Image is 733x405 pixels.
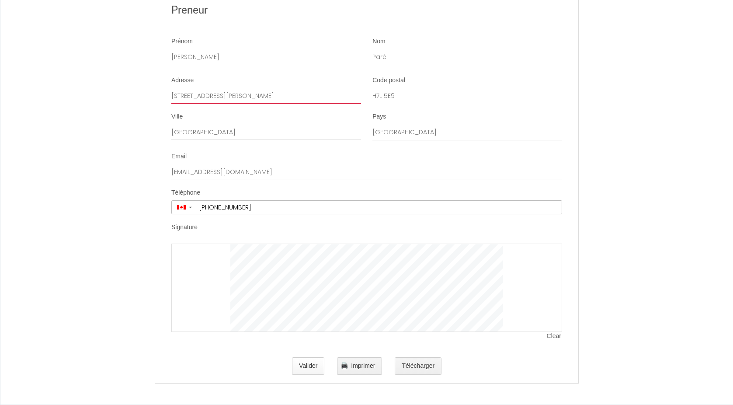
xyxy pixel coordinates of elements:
[351,362,375,369] span: Imprimer
[171,223,198,232] label: Signature
[196,201,562,214] input: +1 506-234-5678
[171,76,194,85] label: Adresse
[171,152,187,161] label: Email
[341,362,348,369] img: printer.png
[547,332,562,341] span: Clear
[372,76,405,85] label: Code postal
[188,206,193,209] span: ▼
[171,112,183,121] label: Ville
[292,357,325,375] button: Valider
[372,112,386,121] label: Pays
[171,37,193,46] label: Prénom
[372,37,386,46] label: Nom
[337,357,382,375] button: Imprimer
[395,357,441,375] button: Télécharger
[171,2,562,19] h2: Preneur
[171,189,200,197] label: Téléphone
